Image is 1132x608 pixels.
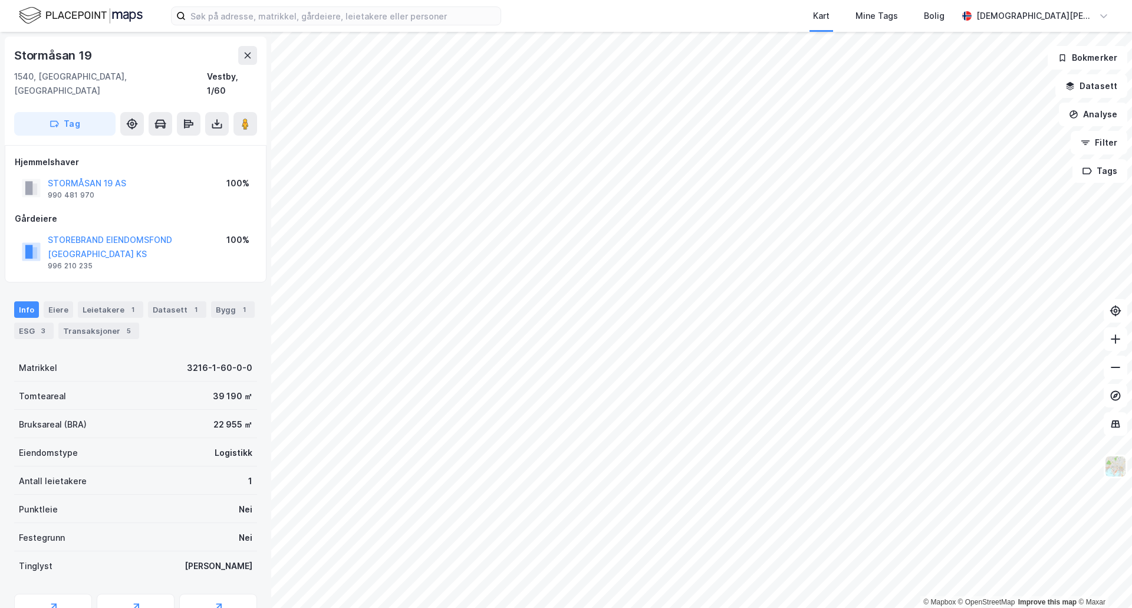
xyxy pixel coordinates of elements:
[958,598,1015,606] a: OpenStreetMap
[19,361,57,375] div: Matrikkel
[58,323,139,339] div: Transaksjoner
[923,598,956,606] a: Mapbox
[1072,159,1127,183] button: Tags
[239,531,252,545] div: Nei
[14,323,54,339] div: ESG
[1048,46,1127,70] button: Bokmerker
[19,418,87,432] div: Bruksareal (BRA)
[855,9,898,23] div: Mine Tags
[19,502,58,517] div: Punktleie
[813,9,830,23] div: Kart
[226,176,249,190] div: 100%
[226,233,249,247] div: 100%
[211,301,255,318] div: Bygg
[78,301,143,318] div: Leietakere
[127,304,139,315] div: 1
[215,446,252,460] div: Logistikk
[187,361,252,375] div: 3216-1-60-0-0
[14,301,39,318] div: Info
[148,301,206,318] div: Datasett
[48,190,94,200] div: 990 481 970
[1104,455,1127,478] img: Z
[19,531,65,545] div: Festegrunn
[1055,74,1127,98] button: Datasett
[19,474,87,488] div: Antall leietakere
[14,46,94,65] div: Stormåsan 19
[14,70,207,98] div: 1540, [GEOGRAPHIC_DATA], [GEOGRAPHIC_DATA]
[19,5,143,26] img: logo.f888ab2527a4732fd821a326f86c7f29.svg
[15,212,256,226] div: Gårdeiere
[213,418,252,432] div: 22 955 ㎡
[1071,131,1127,155] button: Filter
[15,155,256,169] div: Hjemmelshaver
[37,325,49,337] div: 3
[123,325,134,337] div: 5
[1073,551,1132,608] div: Kontrollprogram for chat
[1073,551,1132,608] iframe: Chat Widget
[976,9,1094,23] div: [DEMOGRAPHIC_DATA][PERSON_NAME]
[185,559,252,573] div: [PERSON_NAME]
[1059,103,1127,126] button: Analyse
[44,301,73,318] div: Eiere
[19,446,78,460] div: Eiendomstype
[1018,598,1077,606] a: Improve this map
[19,559,52,573] div: Tinglyst
[19,389,66,403] div: Tomteareal
[14,112,116,136] button: Tag
[190,304,202,315] div: 1
[924,9,945,23] div: Bolig
[238,304,250,315] div: 1
[186,7,501,25] input: Søk på adresse, matrikkel, gårdeiere, leietakere eller personer
[239,502,252,517] div: Nei
[207,70,257,98] div: Vestby, 1/60
[248,474,252,488] div: 1
[48,261,93,271] div: 996 210 235
[213,389,252,403] div: 39 190 ㎡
